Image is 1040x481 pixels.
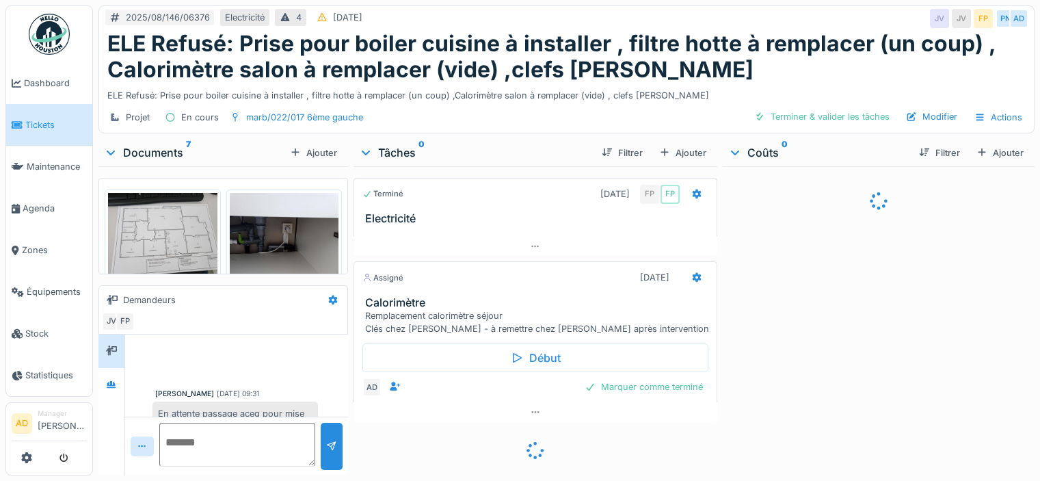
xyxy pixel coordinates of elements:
img: 6t4cxaoveh7h06mebl0ahr13ldrn [108,193,217,275]
div: marb/022/017 6ème gauche [246,111,363,124]
div: Filtrer [596,144,648,162]
div: Demandeurs [123,294,176,307]
li: [PERSON_NAME] [38,408,87,438]
div: Remplacement calorimètre séjour Clés chez [PERSON_NAME] - à remettre chez [PERSON_NAME] après int... [365,309,711,335]
div: JV [102,312,121,331]
span: Agenda [23,202,87,215]
div: Terminer & valider les tâches [749,107,895,126]
span: Statistiques [25,369,87,382]
span: Stock [25,327,87,340]
a: Statistiques [6,354,92,396]
span: Maintenance [27,160,87,173]
div: AD [1009,9,1028,28]
a: Équipements [6,271,92,313]
div: JV [930,9,949,28]
span: Équipements [27,285,87,298]
div: FP [640,185,659,204]
div: En cours [181,111,219,124]
a: Agenda [6,187,92,229]
div: Terminé [362,188,403,200]
div: Ajouter [971,144,1029,162]
div: Coûts [728,144,908,161]
div: Marquer comme terminé [579,378,708,396]
div: JV [952,9,971,28]
a: Maintenance [6,146,92,187]
div: Projet [126,111,150,124]
div: Modifier [901,107,963,126]
div: Ajouter [284,144,343,162]
span: Dashboard [24,77,87,90]
span: Zones [22,244,87,257]
div: AD [362,378,382,397]
div: Documents [104,144,284,161]
div: [PERSON_NAME] [155,389,214,399]
sup: 0 [418,144,425,161]
a: Zones [6,229,92,271]
div: Ajouter [654,144,712,162]
div: [DATE] [333,11,362,24]
h1: ELE Refusé: Prise pour boiler cuisine à installer , filtre hotte à remplacer (un coup) , Calorimè... [107,31,1026,83]
div: En attente passage aceg pour mise en location [152,402,318,439]
div: Manager [38,408,87,419]
a: Dashboard [6,62,92,104]
div: [DATE] [640,271,669,284]
a: Stock [6,313,92,354]
img: Badge_color-CXgf-gQk.svg [29,14,70,55]
li: AD [12,413,32,434]
a: Tickets [6,104,92,146]
div: Début [362,343,708,372]
h3: Electricité [365,212,711,225]
div: 2025/08/146/06376 [126,11,210,24]
sup: 0 [782,144,788,161]
h3: Calorimètre [365,296,711,309]
div: [DATE] [600,187,630,200]
div: ELE Refusé: Prise pour boiler cuisine à installer , filtre hotte à remplacer (un coup) ,Calorimèt... [107,83,1026,102]
div: Tâches [359,144,591,161]
span: Tickets [25,118,87,131]
div: Actions [968,107,1028,127]
div: PN [996,9,1015,28]
a: AD Manager[PERSON_NAME] [12,408,87,441]
div: FP [116,312,135,331]
img: t6ygrfj322ykxfq6botm4a553noe [230,193,339,339]
div: Electricité [225,11,265,24]
div: FP [661,185,680,204]
div: 4 [296,11,302,24]
div: [DATE] 09:31 [217,389,259,399]
div: FP [974,9,993,28]
div: Assigné [362,272,403,284]
sup: 7 [186,144,191,161]
div: Filtrer [914,144,965,162]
